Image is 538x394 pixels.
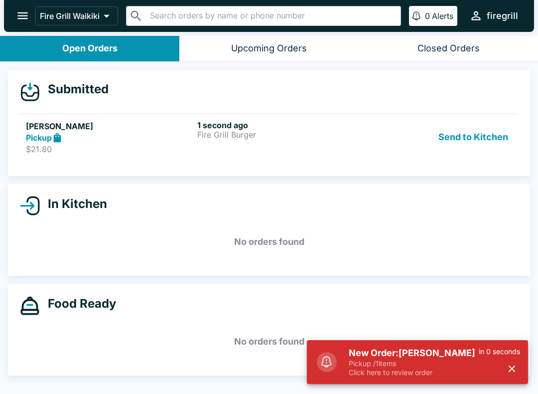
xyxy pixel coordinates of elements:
p: Fire Grill Burger [197,130,365,139]
p: in 0 seconds [479,347,520,356]
div: Open Orders [62,43,118,54]
h5: New Order: [PERSON_NAME] [349,347,479,359]
p: 0 [425,11,430,21]
p: Pickup / 1 items [349,359,479,368]
strong: Pickup [26,133,52,143]
button: firegrill [465,5,522,26]
h4: Food Ready [40,296,116,311]
h5: No orders found [20,224,518,260]
div: Closed Orders [417,43,480,54]
button: open drawer [10,3,35,28]
p: Click here to review order [349,368,479,377]
p: Alerts [432,11,453,21]
div: Upcoming Orders [231,43,307,54]
p: Fire Grill Waikiki [40,11,100,21]
h4: In Kitchen [40,197,107,211]
a: [PERSON_NAME]Pickup$21.801 second agoFire Grill BurgerSend to Kitchen [20,114,518,161]
h5: No orders found [20,324,518,360]
button: Send to Kitchen [434,120,512,155]
p: $21.80 [26,144,193,154]
h4: Submitted [40,82,109,97]
h5: [PERSON_NAME] [26,120,193,132]
div: firegrill [487,10,518,22]
input: Search orders by name or phone number [147,9,397,23]
button: Fire Grill Waikiki [35,6,118,25]
h6: 1 second ago [197,120,365,130]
